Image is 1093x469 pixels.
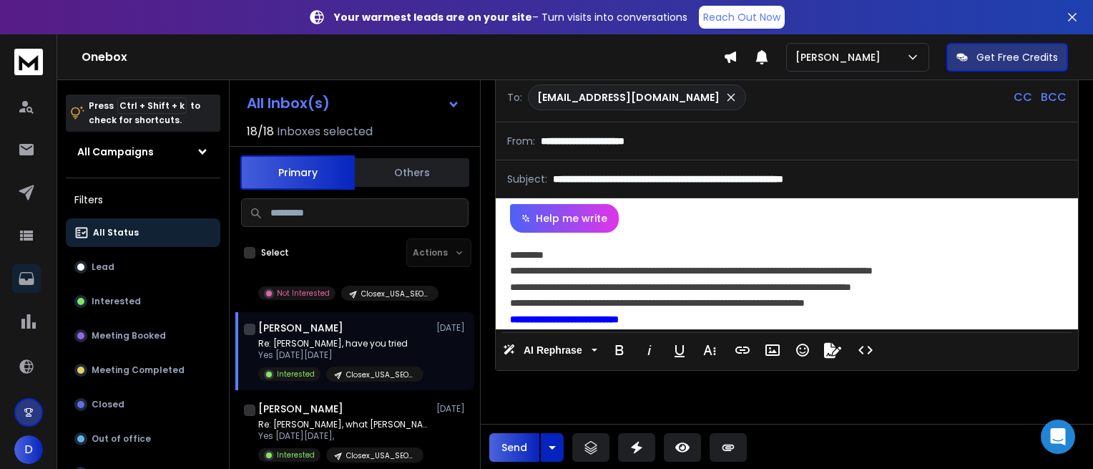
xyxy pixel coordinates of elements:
[500,336,600,364] button: AI Rephrase
[537,90,720,105] p: [EMAIL_ADDRESS][DOMAIN_NAME]
[277,450,315,460] p: Interested
[14,435,43,464] button: D
[258,430,430,442] p: Yes [DATE][DATE],
[1041,89,1067,106] p: BCC
[92,296,141,307] p: Interested
[729,336,756,364] button: Insert Link (Ctrl+K)
[1014,89,1032,106] p: CC
[14,49,43,75] img: logo
[636,336,663,364] button: Italic (Ctrl+I)
[510,204,619,233] button: Help me write
[334,10,532,24] strong: Your warmest leads are on your site
[666,336,693,364] button: Underline (Ctrl+U)
[247,96,330,110] h1: All Inbox(s)
[235,89,471,117] button: All Inbox(s)
[92,433,151,445] p: Out of office
[606,336,633,364] button: Bold (Ctrl+B)
[1041,420,1075,454] div: Open Intercom Messenger
[66,137,220,166] button: All Campaigns
[92,364,185,376] p: Meeting Completed
[258,321,343,335] h1: [PERSON_NAME]
[258,338,423,349] p: Re: [PERSON_NAME], have you tried
[852,336,879,364] button: Code View
[436,403,469,415] p: [DATE]
[759,336,786,364] button: Insert Image (Ctrl+P)
[66,390,220,419] button: Closed
[93,227,139,238] p: All Status
[361,289,430,299] p: Closex_USA_SEO_[DATE]
[258,419,430,430] p: Re: [PERSON_NAME], what [PERSON_NAME] might
[507,90,522,105] p: To:
[946,43,1068,72] button: Get Free Credits
[66,356,220,385] button: Meeting Completed
[346,450,415,461] p: Closex_USA_SEO_[DATE]
[489,433,539,462] button: Send
[507,172,547,186] p: Subject:
[92,261,114,273] p: Lead
[66,287,220,316] button: Interested
[346,369,415,380] p: Closex_USA_SEO_[DATE]
[507,134,535,148] p: From:
[819,336,846,364] button: Signature
[277,369,315,379] p: Interested
[66,321,220,350] button: Meeting Booked
[240,155,355,190] button: Primary
[258,349,423,361] p: Yes [DATE][DATE]
[66,218,220,247] button: All Status
[117,97,187,114] span: Ctrl + Shift + k
[696,336,723,364] button: More Text
[976,50,1058,64] p: Get Free Credits
[703,10,780,24] p: Reach Out Now
[77,145,154,159] h1: All Campaigns
[66,253,220,281] button: Lead
[521,344,585,357] span: AI Rephrase
[258,402,343,416] h1: [PERSON_NAME]
[82,49,723,66] h1: Onebox
[277,123,373,140] h3: Inboxes selected
[92,330,166,342] p: Meeting Booked
[66,425,220,453] button: Out of office
[261,247,289,258] label: Select
[795,50,886,64] p: [PERSON_NAME]
[334,10,687,24] p: – Turn visits into conversations
[436,322,469,334] p: [DATE]
[247,123,274,140] span: 18 / 18
[789,336,816,364] button: Emoticons
[699,6,785,29] a: Reach Out Now
[66,190,220,210] h3: Filters
[355,157,469,188] button: Others
[277,288,330,299] p: Not Interested
[92,399,124,410] p: Closed
[89,99,200,127] p: Press to check for shortcuts.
